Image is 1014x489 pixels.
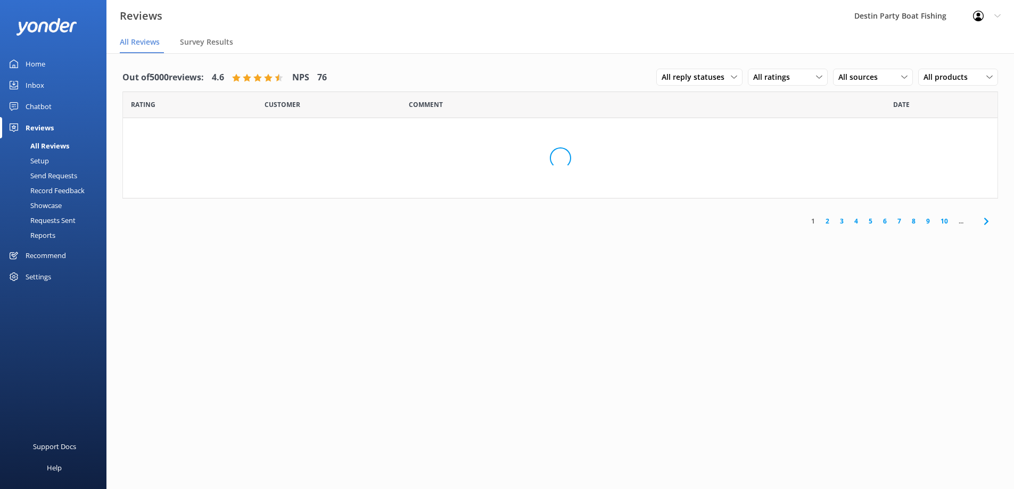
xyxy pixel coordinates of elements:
img: yonder-white-logo.png [16,18,77,36]
a: 1 [806,216,820,226]
a: Setup [6,153,106,168]
a: Send Requests [6,168,106,183]
span: ... [953,216,969,226]
div: Reviews [26,117,54,138]
div: Record Feedback [6,183,85,198]
div: Support Docs [33,436,76,457]
a: 4 [849,216,863,226]
a: Reports [6,228,106,243]
h4: 4.6 [212,71,224,85]
a: 2 [820,216,835,226]
h3: Reviews [120,7,162,24]
span: Question [409,100,443,110]
span: Date [265,100,300,110]
div: Recommend [26,245,66,266]
div: Send Requests [6,168,77,183]
div: Home [26,53,45,74]
div: Help [47,457,62,478]
a: 9 [921,216,935,226]
span: Survey Results [180,37,233,47]
a: 5 [863,216,878,226]
span: Date [893,100,910,110]
div: Setup [6,153,49,168]
a: 6 [878,216,892,226]
a: 8 [906,216,921,226]
span: All sources [838,71,884,83]
span: All ratings [753,71,796,83]
span: Date [131,100,155,110]
a: 10 [935,216,953,226]
a: Record Feedback [6,183,106,198]
a: All Reviews [6,138,106,153]
span: All reply statuses [662,71,731,83]
a: Showcase [6,198,106,213]
span: All Reviews [120,37,160,47]
div: Requests Sent [6,213,76,228]
h4: 76 [317,71,327,85]
a: Requests Sent [6,213,106,228]
span: All products [924,71,974,83]
div: All Reviews [6,138,69,153]
div: Settings [26,266,51,287]
h4: NPS [292,71,309,85]
a: 3 [835,216,849,226]
div: Chatbot [26,96,52,117]
div: Showcase [6,198,62,213]
h4: Out of 5000 reviews: [122,71,204,85]
a: 7 [892,216,906,226]
div: Reports [6,228,55,243]
div: Inbox [26,74,44,96]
